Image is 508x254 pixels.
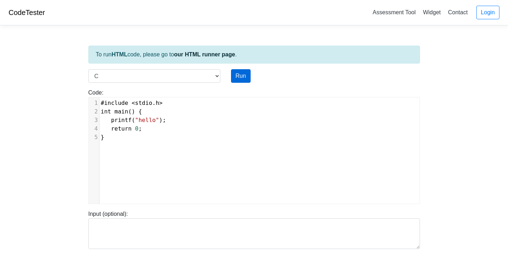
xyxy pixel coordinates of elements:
div: 3 [89,116,99,125]
span: } [101,134,104,141]
div: 4 [89,125,99,133]
span: h [156,100,159,106]
div: Input (optional): [83,210,425,249]
a: our HTML runner page [174,51,235,57]
a: Assessment Tool [370,6,419,18]
div: Code: [83,88,425,204]
span: main [114,108,128,115]
span: < [132,100,135,106]
span: ; [101,125,142,132]
span: "hello" [135,117,159,123]
span: stdio [135,100,152,106]
a: Login [476,6,499,19]
span: int [101,108,111,115]
span: 0 [135,125,139,132]
div: To run code, please go to . [88,46,420,63]
button: Run [231,69,251,83]
span: return [111,125,132,132]
div: 2 [89,107,99,116]
span: > [159,100,163,106]
span: . [101,100,163,106]
div: 1 [89,99,99,107]
a: Widget [420,6,443,18]
strong: HTML [112,51,127,57]
span: ( ); [101,117,166,123]
a: CodeTester [9,9,45,16]
span: #include [101,100,128,106]
a: Contact [445,6,471,18]
div: 5 [89,133,99,142]
span: printf [111,117,132,123]
span: () { [101,108,142,115]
